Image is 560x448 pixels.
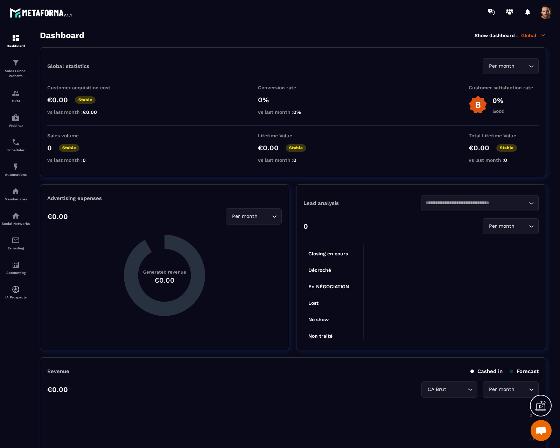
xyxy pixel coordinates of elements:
div: Search for option [483,218,539,234]
p: CRM [2,99,30,103]
span: 0 [293,157,296,163]
p: Cashed in [470,368,503,374]
img: formation [12,58,20,67]
span: €0.00 [83,109,97,115]
span: Per month [487,222,516,230]
p: €0.00 [258,144,279,152]
tspan: Closing en cours [308,251,348,257]
p: €0.00 [47,96,68,104]
img: logo [10,6,73,19]
tspan: No show [308,317,329,322]
a: formationformationSales Funnel Website [2,53,30,84]
p: €0.00 [47,212,68,221]
a: formationformationCRM [2,84,30,108]
p: E-mailing [2,246,30,250]
p: Stable [75,96,96,104]
p: Total Lifetime Value [469,133,539,138]
input: Search for option [448,386,466,393]
tspan: En NÉGOCIATION [308,284,349,289]
p: vs last month : [258,157,328,163]
p: vs last month : [47,109,117,115]
p: Dashboard [2,44,30,48]
p: Member area [2,197,30,201]
p: 0 [303,222,308,230]
p: Forecast [510,368,539,374]
img: automations [12,163,20,171]
div: Search for option [483,381,539,398]
p: vs last month : [47,157,117,163]
p: Lead analysis [303,200,421,206]
p: Social Networks [2,222,30,226]
p: Stable [496,144,517,152]
p: Stable [59,144,79,152]
tspan: 1.5 [530,437,534,442]
span: 0 [83,157,86,163]
p: vs last month : [469,157,539,163]
img: automations [12,187,20,195]
p: Advertising expenses [47,195,282,201]
input: Search for option [259,213,270,220]
img: scheduler [12,138,20,146]
img: formation [12,89,20,97]
p: Global [521,32,546,39]
a: accountantaccountantAccounting [2,255,30,280]
input: Search for option [426,199,527,207]
p: 0 [47,144,52,152]
p: Accounting [2,271,30,275]
p: Good [492,108,505,114]
img: formation [12,34,20,42]
p: IA Prospects [2,295,30,299]
p: €0.00 [47,385,68,394]
input: Search for option [516,386,527,393]
p: Automations [2,173,30,177]
span: Per month [230,213,259,220]
img: accountant [12,261,20,269]
span: CA Brut [426,386,448,393]
p: Revenue [47,368,69,374]
div: Search for option [226,208,282,225]
a: schedulerschedulerScheduler [2,133,30,157]
p: Show dashboard : [475,33,518,38]
p: 0% [492,96,505,105]
a: emailemailE-mailing [2,231,30,255]
img: automations [12,285,20,294]
p: Stable [286,144,306,152]
p: Sales Funnel Website [2,69,30,78]
img: social-network [12,212,20,220]
tspan: Décroché [308,267,331,273]
p: Sales volume [47,133,117,138]
img: b-badge-o.b3b20ee6.svg [469,96,487,114]
a: automationsautomationsAutomations [2,157,30,182]
tspan: 2 [530,413,532,418]
p: Customer satisfaction rate [469,85,539,90]
p: vs last month : [258,109,328,115]
a: Open chat [531,420,552,441]
span: Per month [487,62,516,70]
div: Search for option [421,195,539,211]
p: Conversion rate [258,85,328,90]
tspan: Non traité [308,333,332,339]
p: €0.00 [469,144,489,152]
input: Search for option [516,222,527,230]
h3: Dashboard [40,30,84,40]
tspan: Lost [308,300,318,306]
a: automationsautomationsWebinar [2,108,30,133]
a: social-networksocial-networkSocial Networks [2,206,30,231]
p: Lifetime Value [258,133,328,138]
img: email [12,236,20,244]
p: Global statistics [47,63,89,69]
a: formationformationDashboard [2,29,30,53]
input: Search for option [516,62,527,70]
img: automations [12,113,20,122]
span: 0% [293,109,301,115]
p: 0% [258,96,328,104]
div: Search for option [483,58,539,74]
p: Customer acquisition cost [47,85,117,90]
div: Search for option [421,381,477,398]
a: automationsautomationsMember area [2,182,30,206]
span: 0 [504,157,507,163]
p: Scheduler [2,148,30,152]
p: Webinar [2,124,30,127]
span: Per month [487,386,516,393]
